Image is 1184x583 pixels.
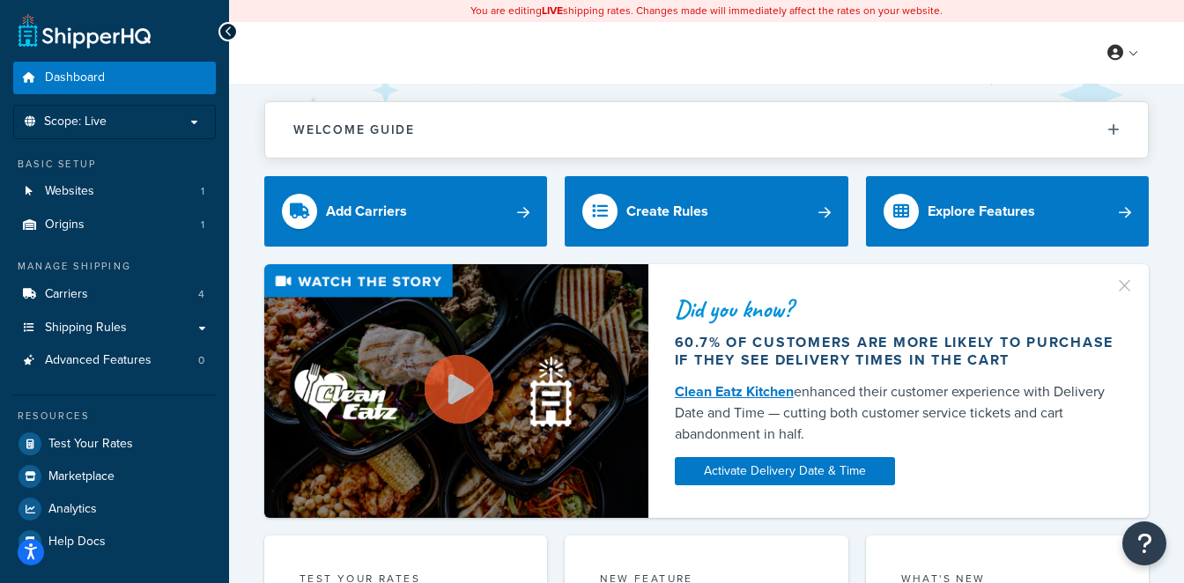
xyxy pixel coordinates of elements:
button: Open Resource Center [1122,521,1166,565]
div: Resources [13,409,216,424]
div: Manage Shipping [13,259,216,274]
a: Carriers4 [13,278,216,311]
h2: Welcome Guide [293,123,415,137]
a: Explore Features [866,176,1149,247]
span: Test Your Rates [48,437,133,452]
a: Advanced Features0 [13,344,216,377]
span: Advanced Features [45,353,152,368]
div: 60.7% of customers are more likely to purchase if they see delivery times in the cart [675,334,1122,369]
li: Origins [13,209,216,241]
span: 0 [198,353,204,368]
div: Create Rules [626,199,708,224]
div: enhanced their customer experience with Delivery Date and Time — cutting both customer service ti... [675,381,1122,445]
a: Shipping Rules [13,312,216,344]
a: Add Carriers [264,176,547,247]
img: Video thumbnail [264,264,648,517]
a: Create Rules [565,176,847,247]
span: Marketplace [48,469,115,484]
a: Activate Delivery Date & Time [675,457,895,485]
a: Marketplace [13,461,216,492]
div: Add Carriers [326,199,407,224]
span: Analytics [48,502,97,517]
div: Did you know? [675,297,1122,321]
span: Carriers [45,287,88,302]
a: Test Your Rates [13,428,216,460]
a: Dashboard [13,62,216,94]
a: Help Docs [13,526,216,557]
a: Analytics [13,493,216,525]
a: Origins1 [13,209,216,241]
span: 1 [201,184,204,199]
li: Advanced Features [13,344,216,377]
b: LIVE [542,3,563,18]
span: Origins [45,218,85,232]
span: Dashboard [45,70,105,85]
li: Carriers [13,278,216,311]
span: Help Docs [48,535,106,550]
a: Clean Eatz Kitchen [675,381,794,402]
div: Explore Features [928,199,1035,224]
span: Websites [45,184,94,199]
button: Welcome Guide [265,102,1148,158]
li: Websites [13,175,216,208]
span: 4 [198,287,204,302]
span: Shipping Rules [45,321,127,336]
a: Websites1 [13,175,216,208]
span: Scope: Live [44,114,107,129]
span: 1 [201,218,204,232]
div: Basic Setup [13,157,216,172]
